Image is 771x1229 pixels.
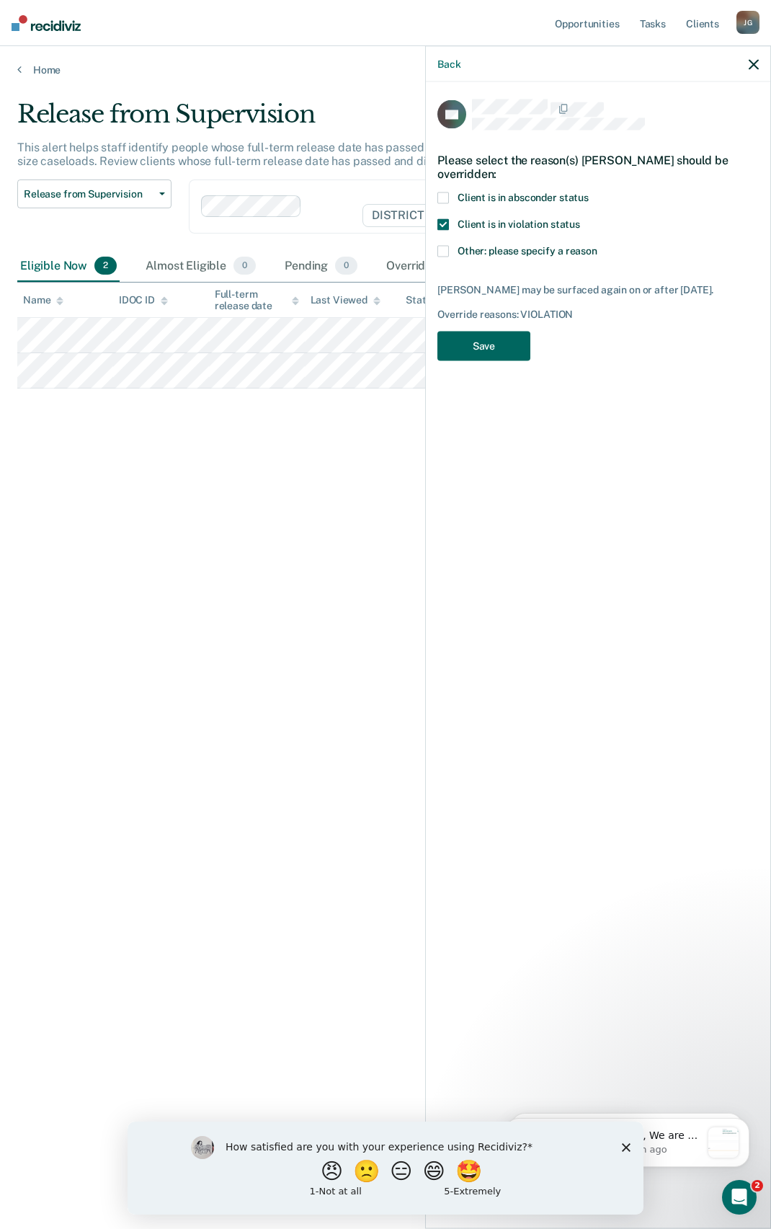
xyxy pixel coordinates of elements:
[23,294,63,306] div: Name
[383,251,478,283] div: Overridden
[119,294,168,306] div: IDOC ID
[483,1089,771,1190] iframe: Intercom notifications message
[722,1180,757,1215] iframe: Intercom live chat
[12,15,81,31] img: Recidiviz
[736,11,759,34] div: J G
[24,188,153,200] span: Release from Supervision
[17,63,754,76] a: Home
[362,204,621,227] span: DISTRICT OFFICE 5, [GEOGRAPHIC_DATA]
[335,257,357,275] span: 0
[215,288,299,313] div: Full-term release date
[458,218,580,229] span: Client is in violation status
[311,294,380,306] div: Last Viewed
[128,1122,643,1215] iframe: Survey by Kim from Recidiviz
[17,99,711,141] div: Release from Supervision
[94,257,117,275] span: 2
[406,294,437,306] div: Status
[143,251,259,283] div: Almost Eligible
[458,191,589,203] span: Client is in absconder status
[17,141,705,168] p: This alert helps staff identify people whose full-term release date has passed so that they can b...
[437,332,530,361] button: Save
[437,283,759,296] div: [PERSON_NAME] may be surfaced again on or after [DATE].
[437,308,759,320] div: Override reasons: VIOLATION
[437,141,759,192] div: Please select the reason(s) [PERSON_NAME] should be overridden:
[752,1180,763,1192] span: 2
[17,251,120,283] div: Eligible Now
[233,257,256,275] span: 0
[282,251,360,283] div: Pending
[458,244,597,256] span: Other: please specify a reason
